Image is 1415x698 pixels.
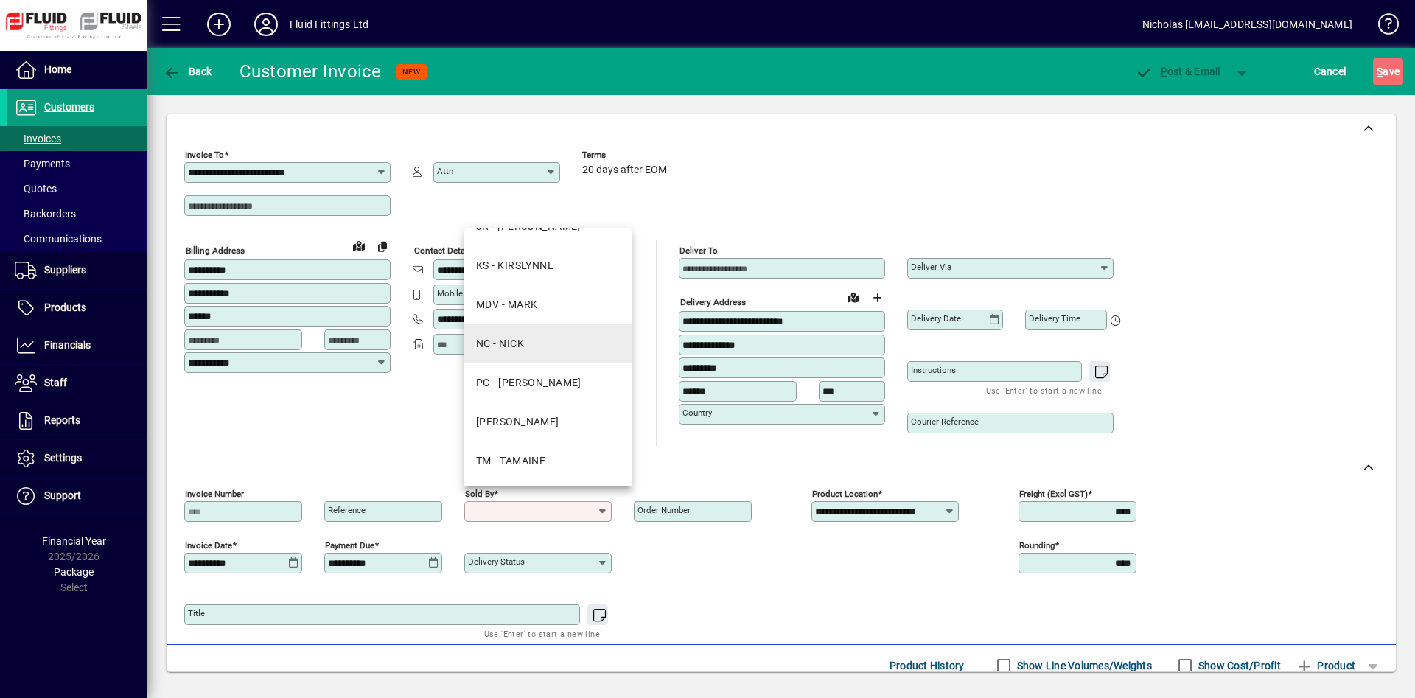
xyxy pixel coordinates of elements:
[15,133,61,144] span: Invoices
[195,11,242,38] button: Add
[42,535,106,547] span: Financial Year
[476,258,553,273] div: KS - KIRSLYNNE
[44,101,94,113] span: Customers
[464,285,632,324] mat-option: MDV - MARK
[1310,58,1350,85] button: Cancel
[1135,66,1220,77] span: ost & Email
[464,363,632,402] mat-option: PC - PAUL
[44,377,67,388] span: Staff
[7,176,147,201] a: Quotes
[812,489,878,499] mat-label: Product location
[402,67,421,77] span: NEW
[582,164,667,176] span: 20 days after EOM
[1296,654,1355,677] span: Product
[1195,658,1281,673] label: Show Cost/Profit
[464,246,632,285] mat-option: KS - KIRSLYNNE
[7,126,147,151] a: Invoices
[1314,60,1346,83] span: Cancel
[7,290,147,327] a: Products
[7,252,147,289] a: Suppliers
[15,233,102,245] span: Communications
[159,58,216,85] button: Back
[240,60,382,83] div: Customer Invoice
[911,416,979,427] mat-label: Courier Reference
[1161,66,1167,77] span: P
[476,375,581,391] div: PC - [PERSON_NAME]
[1367,3,1397,51] a: Knowledge Base
[464,324,632,363] mat-option: NC - NICK
[484,625,600,642] mat-hint: Use 'Enter' to start a new line
[242,11,290,38] button: Profile
[582,150,671,160] span: Terms
[290,13,368,36] div: Fluid Fittings Ltd
[185,540,232,551] mat-label: Invoice date
[884,652,971,679] button: Product History
[44,414,80,426] span: Reports
[1014,658,1152,673] label: Show Line Volumes/Weights
[437,288,463,299] mat-label: Mobile
[1128,58,1228,85] button: Post & Email
[7,402,147,439] a: Reports
[7,365,147,402] a: Staff
[347,234,371,257] a: View on map
[468,556,525,567] mat-label: Delivery status
[842,285,865,309] a: View on map
[44,339,91,351] span: Financials
[464,442,632,481] mat-option: TM - TAMAINE
[679,245,718,256] mat-label: Deliver To
[44,63,71,75] span: Home
[476,336,524,352] div: NC - NICK
[44,264,86,276] span: Suppliers
[7,478,147,514] a: Support
[911,365,956,375] mat-label: Instructions
[465,489,494,499] mat-label: Sold by
[476,297,537,313] div: MDV - MARK
[15,158,70,170] span: Payments
[163,66,212,77] span: Back
[325,540,374,551] mat-label: Payment due
[185,150,224,160] mat-label: Invoice To
[1142,13,1352,36] div: Nicholas [EMAIL_ADDRESS][DOMAIN_NAME]
[865,286,889,310] button: Choose address
[890,654,965,677] span: Product History
[54,566,94,578] span: Package
[7,327,147,364] a: Financials
[437,166,453,176] mat-label: Attn
[44,452,82,464] span: Settings
[7,151,147,176] a: Payments
[7,52,147,88] a: Home
[476,414,559,430] div: [PERSON_NAME]
[7,201,147,226] a: Backorders
[15,208,76,220] span: Backorders
[15,183,57,195] span: Quotes
[682,408,712,418] mat-label: Country
[637,505,691,515] mat-label: Order number
[371,234,394,258] button: Copy to Delivery address
[911,262,951,272] mat-label: Deliver via
[1029,313,1080,324] mat-label: Delivery time
[1019,489,1088,499] mat-label: Freight (excl GST)
[44,489,81,501] span: Support
[188,608,205,618] mat-label: Title
[328,505,366,515] mat-label: Reference
[44,301,86,313] span: Products
[464,402,632,442] mat-option: RH - RAY
[1373,58,1403,85] button: Save
[185,489,244,499] mat-label: Invoice number
[986,382,1102,399] mat-hint: Use 'Enter' to start a new line
[1377,60,1400,83] span: ave
[1288,652,1363,679] button: Product
[911,313,961,324] mat-label: Delivery date
[7,440,147,477] a: Settings
[7,226,147,251] a: Communications
[147,58,228,85] app-page-header-button: Back
[1019,540,1055,551] mat-label: Rounding
[1377,66,1383,77] span: S
[476,453,545,469] div: TM - TAMAINE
